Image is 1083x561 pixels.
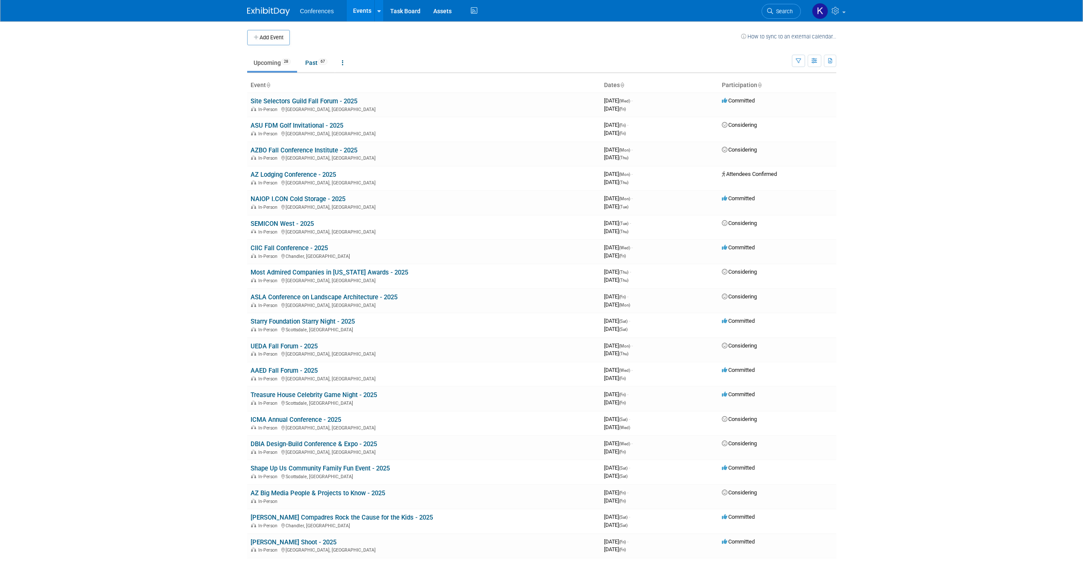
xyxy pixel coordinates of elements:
[251,303,256,307] img: In-Person Event
[251,514,433,521] a: [PERSON_NAME] Compadres Rock the Cause for the Kids - 2025
[251,342,318,350] a: UEDA Fall Forum - 2025
[619,278,628,283] span: (Thu)
[251,440,377,448] a: DBIA Design-Build Conference & Expo - 2025
[604,546,626,552] span: [DATE]
[619,515,628,520] span: (Sat)
[247,30,290,45] button: Add Event
[258,351,280,357] span: In-Person
[619,196,630,201] span: (Mon)
[604,538,628,545] span: [DATE]
[619,417,628,422] span: (Sat)
[251,465,390,472] a: Shape Up Us Community Family Fun Event - 2025
[251,450,256,454] img: In-Person Event
[631,195,633,202] span: -
[251,205,256,209] img: In-Person Event
[251,350,597,357] div: [GEOGRAPHIC_DATA], [GEOGRAPHIC_DATA]
[604,154,628,161] span: [DATE]
[629,416,630,422] span: -
[604,473,628,479] span: [DATE]
[619,441,630,446] span: (Wed)
[604,318,630,324] span: [DATE]
[604,326,628,332] span: [DATE]
[601,78,718,93] th: Dates
[251,546,597,553] div: [GEOGRAPHIC_DATA], [GEOGRAPHIC_DATA]
[619,319,628,324] span: (Sat)
[627,489,628,496] span: -
[251,391,377,399] a: Treasure House Celebrity Game Night - 2025
[604,203,628,210] span: [DATE]
[251,269,408,276] a: Most Admired Companies in [US_STATE] Awards - 2025
[631,97,633,104] span: -
[722,146,757,153] span: Considering
[251,171,336,178] a: AZ Lodging Conference - 2025
[722,367,755,373] span: Committed
[251,448,597,455] div: [GEOGRAPHIC_DATA], [GEOGRAPHIC_DATA]
[604,228,628,234] span: [DATE]
[619,368,630,373] span: (Wed)
[251,195,345,203] a: NAIOP I.CON Cold Storage - 2025
[741,33,836,40] a: How to sync to an external calendar...
[251,252,597,259] div: Chandler, [GEOGRAPHIC_DATA]
[604,440,633,447] span: [DATE]
[258,499,280,504] span: In-Person
[629,514,630,520] span: -
[604,342,633,349] span: [DATE]
[604,122,628,128] span: [DATE]
[251,351,256,356] img: In-Person Event
[258,229,280,235] span: In-Person
[247,78,601,93] th: Event
[258,425,280,431] span: In-Person
[722,318,755,324] span: Committed
[604,293,628,300] span: [DATE]
[604,195,633,202] span: [DATE]
[251,474,256,478] img: In-Person Event
[631,440,633,447] span: -
[619,376,626,381] span: (Fri)
[251,425,256,430] img: In-Person Event
[604,277,628,283] span: [DATE]
[722,122,757,128] span: Considering
[251,367,318,374] a: AAED Fall Forum - 2025
[258,303,280,308] span: In-Person
[619,205,628,209] span: (Tue)
[604,97,633,104] span: [DATE]
[251,523,256,527] img: In-Person Event
[619,491,626,495] span: (Fri)
[258,450,280,455] span: In-Person
[619,344,630,348] span: (Mon)
[619,425,630,430] span: (Wed)
[619,107,626,111] span: (Fri)
[627,122,628,128] span: -
[718,78,836,93] th: Participation
[619,466,628,470] span: (Sat)
[722,293,757,300] span: Considering
[630,220,631,226] span: -
[604,489,628,496] span: [DATE]
[757,82,762,88] a: Sort by Participation Type
[258,523,280,529] span: In-Person
[604,514,630,520] span: [DATE]
[619,123,626,128] span: (Fri)
[629,318,630,324] span: -
[281,58,291,65] span: 28
[604,416,630,422] span: [DATE]
[619,221,628,226] span: (Tue)
[258,254,280,259] span: In-Person
[604,391,628,397] span: [DATE]
[722,440,757,447] span: Considering
[619,540,626,544] span: (Fri)
[762,4,801,19] a: Search
[266,82,270,88] a: Sort by Event Name
[251,107,256,111] img: In-Person Event
[627,391,628,397] span: -
[251,277,597,283] div: [GEOGRAPHIC_DATA], [GEOGRAPHIC_DATA]
[251,473,597,479] div: Scottsdale, [GEOGRAPHIC_DATA]
[722,514,755,520] span: Committed
[604,130,626,136] span: [DATE]
[812,3,828,19] img: Kelly Vaughn
[258,278,280,283] span: In-Person
[251,375,597,382] div: [GEOGRAPHIC_DATA], [GEOGRAPHIC_DATA]
[630,269,631,275] span: -
[251,131,256,135] img: In-Person Event
[619,99,630,103] span: (Wed)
